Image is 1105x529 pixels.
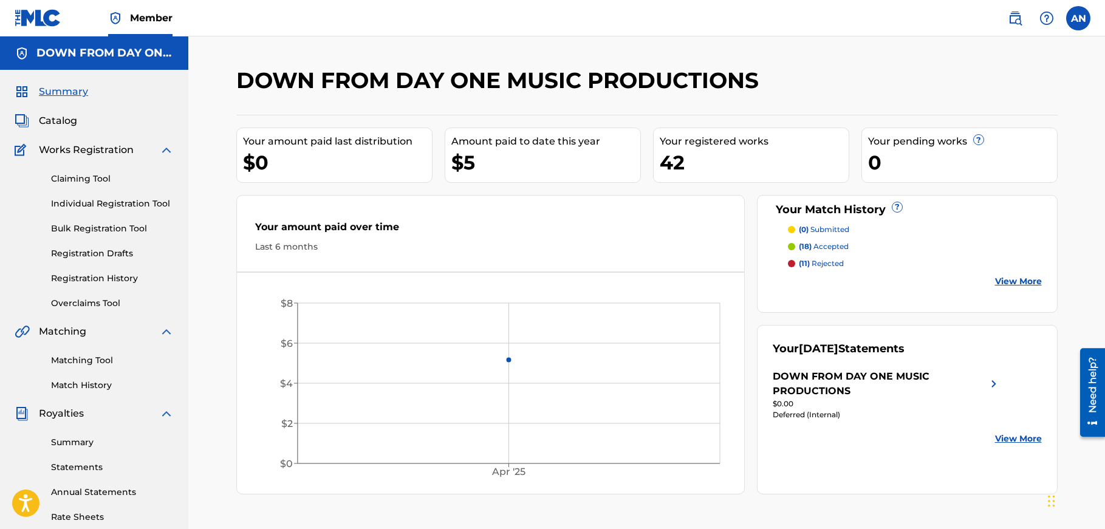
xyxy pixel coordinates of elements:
a: Summary [51,436,174,449]
a: View More [995,275,1042,288]
p: accepted [799,241,849,252]
div: Your amount paid over time [255,220,727,241]
div: Your Statements [773,341,905,357]
a: Rate Sheets [51,511,174,524]
p: submitted [799,224,849,235]
span: [DATE] [799,342,838,355]
div: User Menu [1066,6,1090,30]
h5: DOWN FROM DAY ONE MUSIC PRODUCTIONS [36,46,174,60]
span: ? [974,135,984,145]
a: Bulk Registration Tool [51,222,174,235]
a: Overclaims Tool [51,297,174,310]
tspan: $4 [279,378,292,389]
a: Statements [51,461,174,474]
tspan: $2 [281,418,292,429]
div: Help [1035,6,1059,30]
span: (11) [799,259,810,268]
span: Works Registration [39,143,134,157]
a: Claiming Tool [51,172,174,185]
iframe: Chat Widget [1044,471,1105,529]
tspan: $0 [279,458,292,469]
img: expand [159,406,174,421]
img: Top Rightsholder [108,11,123,26]
tspan: $6 [280,338,292,349]
a: Match History [51,379,174,392]
img: Accounts [15,46,29,61]
a: Annual Statements [51,486,174,499]
span: Summary [39,84,88,99]
div: Deferred (Internal) [773,409,1001,420]
img: expand [159,143,174,157]
a: (0) submitted [788,224,1042,235]
div: Amount paid to date this year [451,134,640,149]
span: Member [130,11,173,25]
img: Summary [15,84,29,99]
a: DOWN FROM DAY ONE MUSIC PRODUCTIONSright chevron icon$0.00Deferred (Internal) [773,369,1001,420]
div: Your amount paid last distribution [243,134,432,149]
a: Public Search [1003,6,1027,30]
tspan: Apr '25 [491,466,525,478]
a: SummarySummary [15,84,88,99]
img: MLC Logo [15,9,61,27]
div: DOWN FROM DAY ONE MUSIC PRODUCTIONS [773,369,987,398]
img: Royalties [15,406,29,421]
span: (18) [799,242,812,251]
div: Your pending works [868,134,1057,149]
div: 0 [868,149,1057,176]
h2: DOWN FROM DAY ONE MUSIC PRODUCTIONS [236,67,765,94]
a: Individual Registration Tool [51,197,174,210]
span: Matching [39,324,86,339]
a: View More [995,432,1042,445]
a: (11) rejected [788,258,1042,269]
div: Last 6 months [255,241,727,253]
div: $0.00 [773,398,1001,409]
iframe: Resource Center [1071,342,1105,443]
a: Matching Tool [51,354,174,367]
span: Royalties [39,406,84,421]
img: expand [159,324,174,339]
div: 42 [660,149,849,176]
a: CatalogCatalog [15,114,77,128]
a: Registration History [51,272,174,285]
img: Catalog [15,114,29,128]
a: Registration Drafts [51,247,174,260]
span: Catalog [39,114,77,128]
a: (18) accepted [788,241,1042,252]
span: (0) [799,225,809,234]
img: search [1008,11,1022,26]
div: Your Match History [773,202,1042,218]
p: rejected [799,258,844,269]
div: $0 [243,149,432,176]
img: Matching [15,324,30,339]
div: $5 [451,149,640,176]
img: right chevron icon [987,369,1001,398]
img: help [1039,11,1054,26]
span: ? [892,202,902,212]
img: Works Registration [15,143,30,157]
div: Your registered works [660,134,849,149]
div: Drag [1048,483,1055,519]
tspan: $8 [280,298,292,309]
